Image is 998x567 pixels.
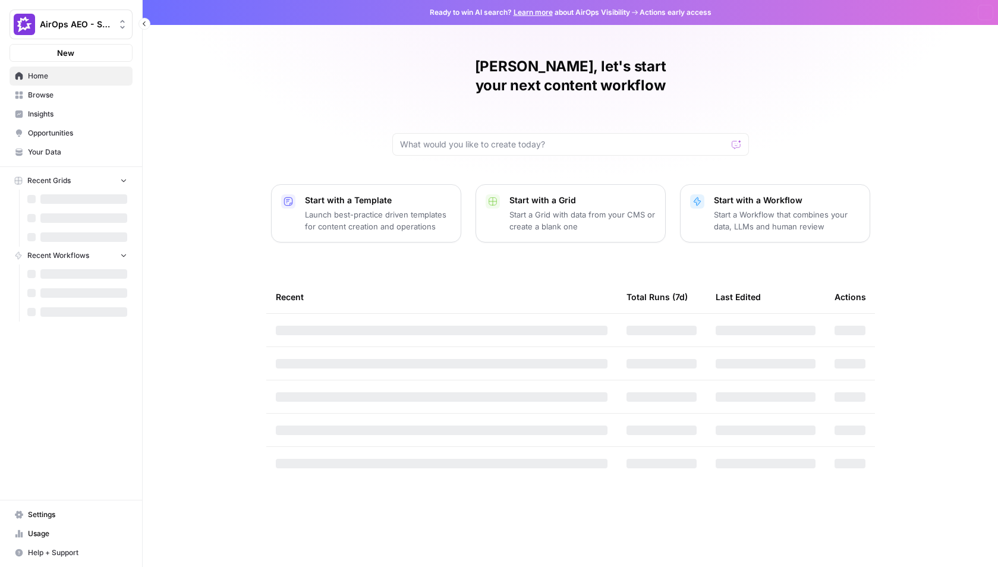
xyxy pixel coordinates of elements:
p: Start with a Grid [509,194,656,206]
button: Start with a GridStart a Grid with data from your CMS or create a blank one [476,184,666,242]
p: Start a Grid with data from your CMS or create a blank one [509,209,656,232]
span: Usage [28,528,127,539]
span: Insights [28,109,127,119]
a: Settings [10,505,133,524]
span: Settings [28,509,127,520]
p: Launch best-practice driven templates for content creation and operations [305,209,451,232]
a: Insights [10,105,133,124]
button: Workspace: AirOps AEO - Single Brand (Gong) [10,10,133,39]
h1: [PERSON_NAME], let's start your next content workflow [392,57,749,95]
span: Browse [28,90,127,100]
a: Browse [10,86,133,105]
span: AirOps AEO - Single Brand (Gong) [40,18,112,30]
span: Recent Workflows [27,250,89,261]
p: Start with a Template [305,194,451,206]
button: Recent Grids [10,172,133,190]
span: Help + Support [28,547,127,558]
button: Recent Workflows [10,247,133,264]
div: Total Runs (7d) [626,281,688,313]
a: Your Data [10,143,133,162]
span: New [57,47,74,59]
div: Recent [276,281,607,313]
span: Home [28,71,127,81]
span: Recent Grids [27,175,71,186]
a: Home [10,67,133,86]
div: Actions [835,281,866,313]
button: New [10,44,133,62]
span: Actions early access [640,7,711,18]
a: Usage [10,524,133,543]
span: Opportunities [28,128,127,138]
p: Start a Workflow that combines your data, LLMs and human review [714,209,860,232]
button: Help + Support [10,543,133,562]
a: Opportunities [10,124,133,143]
div: Last Edited [716,281,761,313]
p: Start with a Workflow [714,194,860,206]
button: Start with a WorkflowStart a Workflow that combines your data, LLMs and human review [680,184,870,242]
a: Learn more [514,8,553,17]
span: Ready to win AI search? about AirOps Visibility [430,7,630,18]
input: What would you like to create today? [400,138,727,150]
button: Start with a TemplateLaunch best-practice driven templates for content creation and operations [271,184,461,242]
img: AirOps AEO - Single Brand (Gong) Logo [14,14,35,35]
span: Your Data [28,147,127,157]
